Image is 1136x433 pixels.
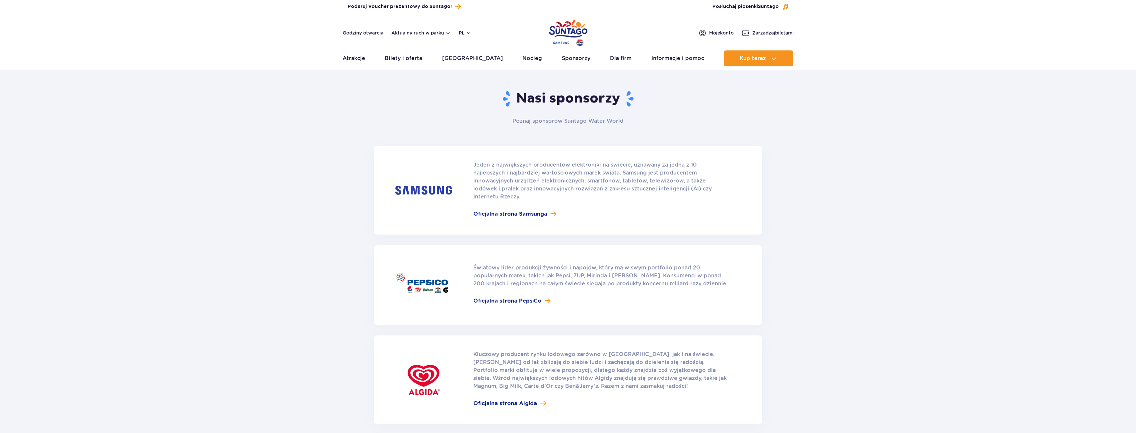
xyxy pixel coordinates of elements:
span: Zarządzaj biletami [752,30,794,36]
h2: Poznaj sponsorów Suntago Water World [474,117,663,125]
p: Kluczowy producent rynku lodowego zarówno w [GEOGRAPHIC_DATA], jak i na świecie. [PERSON_NAME] od... [473,350,729,390]
a: Dla firm [610,50,632,66]
span: Oficjalna strona Algida [473,399,537,407]
img: algida [397,353,450,406]
button: Aktualny ruch w parku [391,30,451,36]
img: Pepsico [395,272,452,298]
a: Oficjalna strona Samsunga [473,210,729,218]
span: Posłuchaj piosenki [712,3,779,10]
img: Samsung [395,186,452,195]
a: Godziny otwarcia [343,30,383,36]
a: Oficjalna strona Algida [473,399,729,407]
button: Posłuchaj piosenkiSuntago [712,3,789,10]
p: Światowy lider produkcji żywności i napojów, który ma w swym portfolio ponad 20 popularnych marek... [473,264,729,288]
button: pl [459,30,471,36]
a: Sponsorzy [562,50,590,66]
a: [GEOGRAPHIC_DATA] [442,50,503,66]
a: Podaruj Voucher prezentowy do Suntago! [348,2,461,11]
button: Kup teraz [724,50,793,66]
a: Informacje i pomoc [651,50,704,66]
span: Moje konto [709,30,734,36]
a: Nocleg [522,50,542,66]
a: Bilety i oferta [385,50,422,66]
span: Kup teraz [740,55,766,61]
a: Oficjalna strona PepsiCo [473,297,729,305]
a: Mojekonto [699,29,734,37]
p: Jeden z największych producentów elektroniki na świecie, uznawany za jedną z 10 najlepszych i naj... [473,161,729,201]
span: Suntago [758,4,779,9]
h1: Nasi sponsorzy [374,90,762,108]
a: Zarządzajbiletami [742,29,794,37]
a: Park of Poland [549,17,587,47]
span: Podaruj Voucher prezentowy do Suntago! [348,3,452,10]
span: Oficjalna strona Samsunga [473,210,547,218]
span: Oficjalna strona PepsiCo [473,297,541,305]
a: Atrakcje [343,50,365,66]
